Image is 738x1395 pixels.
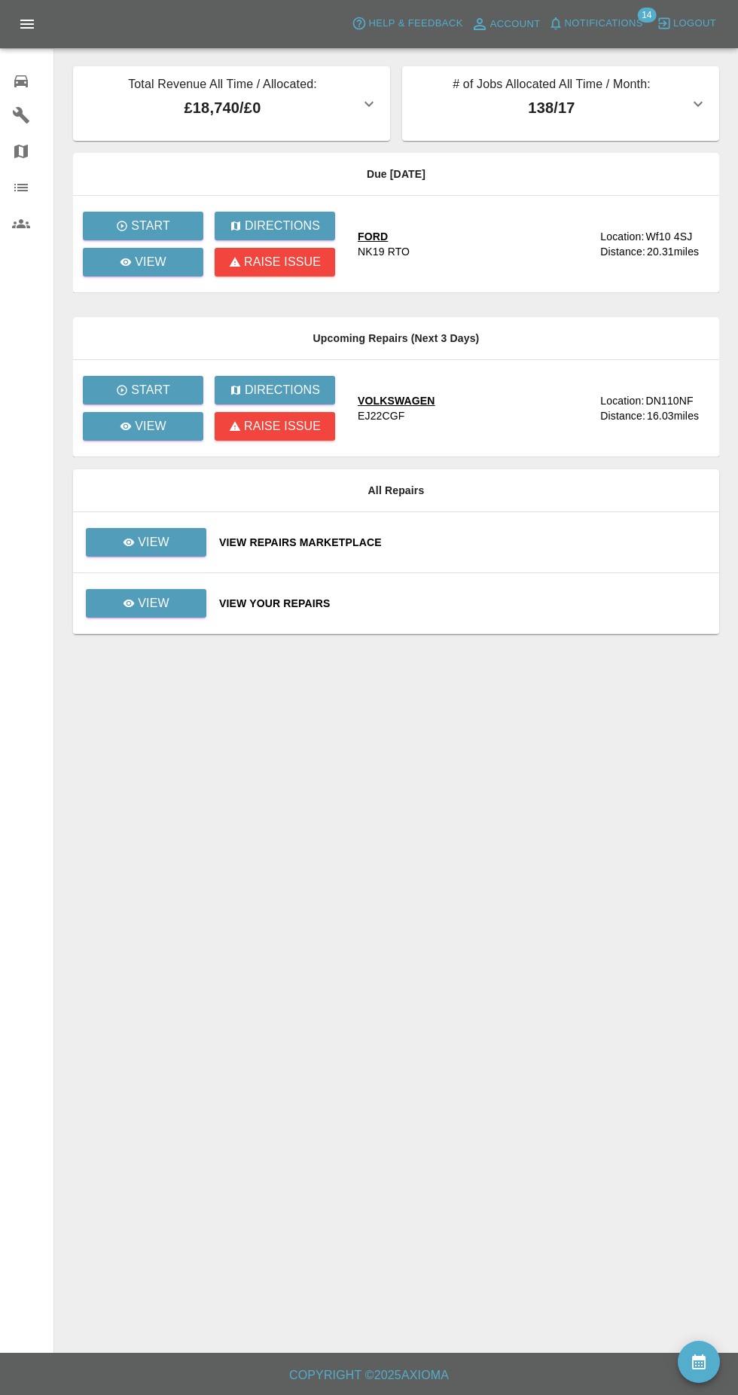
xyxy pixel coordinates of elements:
button: availability [678,1341,720,1383]
button: Notifications [544,12,647,35]
a: VOLKSWAGENEJ22CGF [358,393,588,423]
a: View [83,248,203,276]
button: # of Jobs Allocated All Time / Month:138/17 [402,66,719,141]
button: Total Revenue All Time / Allocated:£18,740/£0 [73,66,390,141]
p: Directions [245,381,320,399]
span: Help & Feedback [368,15,462,32]
p: Directions [245,217,320,235]
div: Location: [600,229,644,244]
button: Directions [215,212,335,240]
a: FORDNK19 RTO [358,229,588,259]
a: View [83,412,203,441]
th: Upcoming Repairs (Next 3 Days) [73,317,719,360]
button: Directions [215,376,335,404]
button: Raise issue [215,248,335,276]
div: Wf10 4SJ [645,229,692,244]
span: Logout [673,15,716,32]
div: FORD [358,229,410,244]
p: Raise issue [244,417,321,435]
p: Raise issue [244,253,321,271]
span: Account [490,16,541,33]
div: Location: [600,393,644,408]
button: Raise issue [215,412,335,441]
button: Help & Feedback [348,12,466,35]
p: View [138,533,169,551]
a: Account [467,12,544,36]
a: View Repairs Marketplace [219,535,707,550]
th: All Repairs [73,469,719,512]
button: Start [83,376,203,404]
p: View [135,253,166,271]
span: 14 [637,8,656,23]
p: 138 / 17 [414,96,689,119]
div: 20.31 miles [647,244,707,259]
a: View [86,528,206,557]
div: DN110NF [645,393,693,408]
a: Location:DN110NFDistance:16.03miles [600,393,707,423]
p: Total Revenue All Time / Allocated: [85,75,360,96]
div: NK19 RTO [358,244,410,259]
p: # of Jobs Allocated All Time / Month: [414,75,689,96]
a: View [86,589,206,618]
a: View [85,536,207,548]
button: Logout [653,12,720,35]
p: Start [131,217,170,235]
a: View Your Repairs [219,596,707,611]
button: Open drawer [9,6,45,42]
a: Location:Wf10 4SJDistance:20.31miles [600,229,707,259]
div: Distance: [600,244,645,259]
div: EJ22CGF [358,408,405,423]
div: Distance: [600,408,645,423]
p: Start [131,381,170,399]
p: £18,740 / £0 [85,96,360,119]
p: View [135,417,166,435]
a: View [85,597,207,609]
div: VOLKSWAGEN [358,393,435,408]
p: View [138,594,169,612]
h6: Copyright © 2025 Axioma [12,1365,726,1386]
th: Due [DATE] [73,153,719,196]
button: Start [83,212,203,240]
div: 16.03 miles [647,408,707,423]
span: Notifications [565,15,643,32]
